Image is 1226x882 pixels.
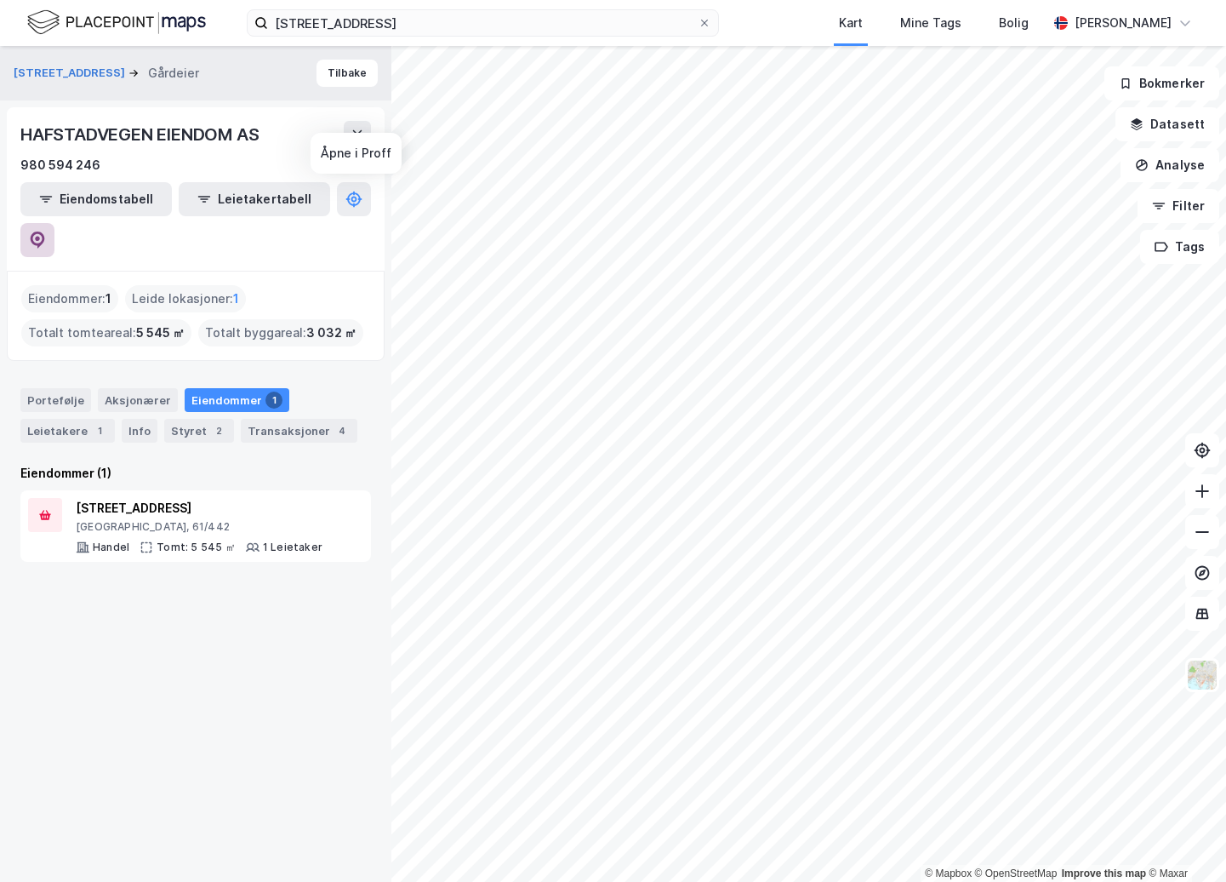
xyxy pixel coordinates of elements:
[20,182,172,216] button: Eiendomstabell
[76,498,322,518] div: [STREET_ADDRESS]
[334,422,351,439] div: 4
[1121,148,1219,182] button: Analyse
[263,541,322,554] div: 1 Leietaker
[157,541,236,554] div: Tomt: 5 545 ㎡
[265,392,282,409] div: 1
[210,422,227,439] div: 2
[125,285,246,312] div: Leide lokasjoner :
[1075,13,1172,33] div: [PERSON_NAME]
[316,60,378,87] button: Tilbake
[148,63,199,83] div: Gårdeier
[105,289,111,309] span: 1
[21,285,118,312] div: Eiendommer :
[1186,659,1218,691] img: Z
[93,541,129,554] div: Handel
[1115,107,1219,141] button: Datasett
[91,422,108,439] div: 1
[839,13,863,33] div: Kart
[1062,868,1146,879] a: Improve this map
[1138,189,1219,223] button: Filter
[21,319,191,346] div: Totalt tomteareal :
[136,323,185,343] span: 5 545 ㎡
[27,8,206,37] img: logo.f888ab2527a4732fd821a326f86c7f29.svg
[164,419,234,443] div: Styret
[122,419,157,443] div: Info
[241,419,357,443] div: Transaksjoner
[98,388,178,412] div: Aksjonærer
[179,182,330,216] button: Leietakertabell
[76,520,322,534] div: [GEOGRAPHIC_DATA], 61/442
[20,463,371,484] div: Eiendommer (1)
[198,319,363,346] div: Totalt byggareal :
[1140,230,1219,264] button: Tags
[20,121,262,148] div: HAFSTADVEGEN EIENDOM AS
[20,155,100,175] div: 980 594 246
[20,388,91,412] div: Portefølje
[20,419,115,443] div: Leietakere
[999,13,1029,33] div: Bolig
[975,868,1058,879] a: OpenStreetMap
[306,323,356,343] span: 3 032 ㎡
[925,868,972,879] a: Mapbox
[268,10,698,36] input: Søk på adresse, matrikkel, gårdeiere, leietakere eller personer
[1104,66,1219,100] button: Bokmerker
[185,388,289,412] div: Eiendommer
[233,289,239,309] span: 1
[1141,800,1226,882] iframe: Chat Widget
[900,13,961,33] div: Mine Tags
[14,65,128,82] button: [STREET_ADDRESS]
